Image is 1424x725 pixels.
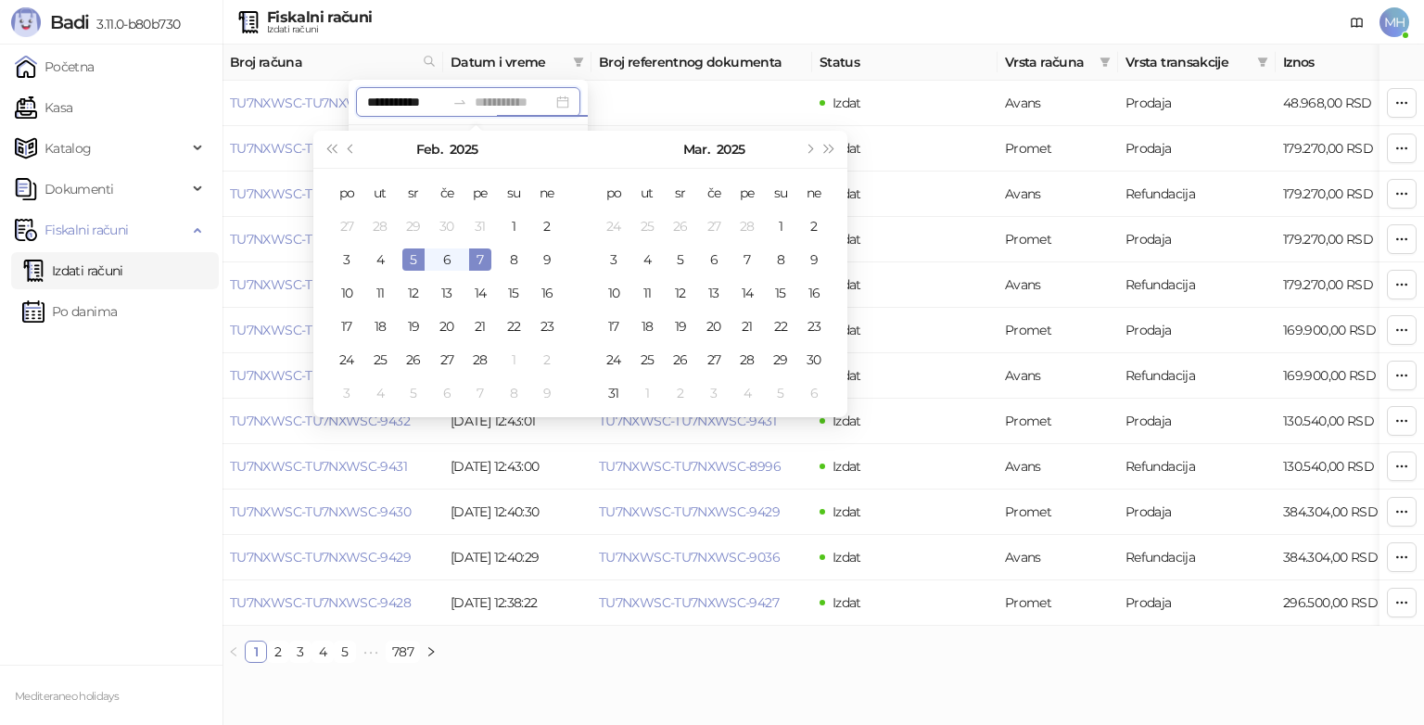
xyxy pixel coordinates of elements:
[573,57,584,68] span: filter
[597,176,630,210] th: po
[230,367,410,384] a: TU7NXWSC-TU7NXWSC-9433
[430,243,464,276] td: 2025-02-06
[430,343,464,376] td: 2025-02-27
[731,343,764,376] td: 2025-03-28
[464,210,497,243] td: 2025-01-31
[336,248,358,271] div: 3
[697,376,731,410] td: 2025-04-03
[420,641,442,663] button: right
[363,243,397,276] td: 2025-02-04
[1100,57,1111,68] span: filter
[536,248,558,271] div: 9
[820,131,840,168] button: Sledeća godina (Control + right)
[803,215,825,237] div: 2
[797,343,831,376] td: 2025-03-30
[664,310,697,343] td: 2025-03-19
[436,215,458,237] div: 30
[1096,48,1114,76] span: filter
[797,210,831,243] td: 2025-03-02
[731,210,764,243] td: 2025-02-28
[803,315,825,337] div: 23
[335,642,355,662] a: 5
[497,310,530,343] td: 2025-02-22
[356,641,386,663] li: Sledećih 5 Strana
[669,315,692,337] div: 19
[630,276,664,310] td: 2025-03-11
[833,185,861,202] span: Izdat
[452,95,467,109] span: to
[363,310,397,343] td: 2025-02-18
[603,349,625,371] div: 24
[44,211,128,248] span: Fiskalni računi
[267,25,372,34] div: Izdati računi
[717,131,744,168] button: Izaberi godinu
[1276,444,1405,490] td: 130.540,00 RSD
[430,210,464,243] td: 2025-01-30
[230,140,411,157] a: TU7NXWSC-TU7NXWSC-9438
[530,376,564,410] td: 2025-03-09
[731,310,764,343] td: 2025-03-21
[1276,172,1405,217] td: 179.270,00 RSD
[697,243,731,276] td: 2025-03-06
[998,172,1118,217] td: Avans
[386,641,420,663] li: 787
[402,282,425,304] div: 12
[664,343,697,376] td: 2025-03-26
[397,376,430,410] td: 2025-03-05
[330,176,363,210] th: po
[736,382,758,404] div: 4
[397,176,430,210] th: sr
[630,343,664,376] td: 2025-03-25
[769,315,792,337] div: 22
[502,315,525,337] div: 22
[669,215,692,237] div: 26
[998,399,1118,444] td: Promet
[336,349,358,371] div: 24
[451,52,566,72] span: Datum i vreme
[530,276,564,310] td: 2025-02-16
[363,276,397,310] td: 2025-02-11
[469,315,491,337] div: 21
[764,243,797,276] td: 2025-03-08
[330,310,363,343] td: 2025-02-17
[1276,308,1405,353] td: 169.900,00 RSD
[1118,172,1276,217] td: Refundacija
[536,282,558,304] div: 16
[497,276,530,310] td: 2025-02-15
[833,367,861,384] span: Izdat
[591,45,812,81] th: Broj referentnog dokumenta
[311,641,334,663] li: 4
[290,642,311,662] a: 3
[230,458,407,475] a: TU7NXWSC-TU7NXWSC-9431
[597,376,630,410] td: 2025-03-31
[268,642,288,662] a: 2
[369,215,391,237] div: 28
[312,642,333,662] a: 4
[1342,7,1372,37] a: Dokumentacija
[703,282,725,304] div: 13
[683,131,709,168] button: Izaberi mesec
[636,248,658,271] div: 4
[1276,353,1405,399] td: 169.900,00 RSD
[228,646,239,657] span: left
[267,641,289,663] li: 2
[230,413,410,429] a: TU7NXWSC-TU7NXWSC-9432
[420,641,442,663] li: Sledeća strana
[630,376,664,410] td: 2025-04-01
[363,210,397,243] td: 2025-01-28
[289,641,311,663] li: 3
[597,243,630,276] td: 2025-03-03
[669,349,692,371] div: 26
[603,282,625,304] div: 10
[402,248,425,271] div: 5
[363,343,397,376] td: 2025-02-25
[369,282,391,304] div: 11
[430,276,464,310] td: 2025-02-13
[426,646,437,657] span: right
[530,176,564,210] th: ne
[703,382,725,404] div: 3
[497,210,530,243] td: 2025-02-01
[697,176,731,210] th: če
[44,130,92,167] span: Katalog
[1118,353,1276,399] td: Refundacija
